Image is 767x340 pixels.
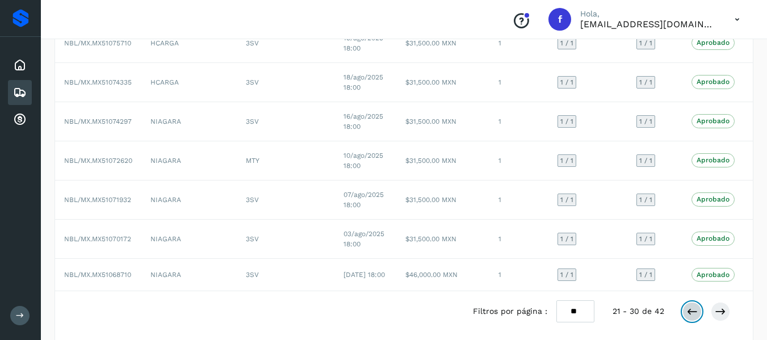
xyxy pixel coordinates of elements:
[141,258,237,291] td: NIAGARA
[396,141,489,180] td: $31,500.00 MXN
[141,141,237,180] td: NIAGARA
[473,305,547,317] span: Filtros por página :
[8,80,32,105] div: Embarques
[697,271,730,279] p: Aprobado
[64,235,131,243] span: NBL/MX.MX51070172
[613,305,664,317] span: 21 - 30 de 42
[639,196,652,203] span: 1 / 1
[343,34,383,52] span: 19/ago/2025 18:00
[343,112,383,131] span: 16/ago/2025 18:00
[639,79,652,86] span: 1 / 1
[246,235,259,243] span: 3SV
[8,53,32,78] div: Inicio
[64,271,131,279] span: NBL/MX.MX51068710
[141,102,237,141] td: NIAGARA
[343,73,383,91] span: 18/ago/2025 18:00
[64,196,131,204] span: NBL/MX.MX51071932
[560,271,573,278] span: 1 / 1
[396,180,489,219] td: $31,500.00 MXN
[639,118,652,125] span: 1 / 1
[560,157,573,164] span: 1 / 1
[64,39,131,47] span: NBL/MX.MX51075710
[64,157,132,165] span: NBL/MX.MX51072620
[560,236,573,242] span: 1 / 1
[343,271,385,279] span: [DATE] 18:00
[697,117,730,125] p: Aprobado
[246,196,259,204] span: 3SV
[489,258,548,291] td: 1
[141,23,237,62] td: HCARGA
[639,271,652,278] span: 1 / 1
[141,62,237,102] td: HCARGA
[489,62,548,102] td: 1
[246,157,259,165] span: MTY
[343,230,384,248] span: 03/ago/2025 18:00
[246,78,259,86] span: 3SV
[489,102,548,141] td: 1
[560,79,573,86] span: 1 / 1
[8,107,32,132] div: Cuentas por cobrar
[396,62,489,102] td: $31,500.00 MXN
[639,157,652,164] span: 1 / 1
[580,9,716,19] p: Hola,
[639,236,652,242] span: 1 / 1
[141,180,237,219] td: NIAGARA
[396,102,489,141] td: $31,500.00 MXN
[489,180,548,219] td: 1
[246,117,259,125] span: 3SV
[580,19,716,30] p: facturacion@hcarga.com
[697,78,730,86] p: Aprobado
[246,39,259,47] span: 3SV
[64,78,132,86] span: NBL/MX.MX51074335
[141,219,237,258] td: NIAGARA
[489,141,548,180] td: 1
[396,219,489,258] td: $31,500.00 MXN
[697,156,730,164] p: Aprobado
[396,258,489,291] td: $46,000.00 MXN
[489,23,548,62] td: 1
[697,39,730,47] p: Aprobado
[639,40,652,47] span: 1 / 1
[560,196,573,203] span: 1 / 1
[64,117,132,125] span: NBL/MX.MX51074297
[396,23,489,62] td: $31,500.00 MXN
[560,40,573,47] span: 1 / 1
[343,191,384,209] span: 07/ago/2025 18:00
[343,152,383,170] span: 10/ago/2025 18:00
[246,271,259,279] span: 3SV
[697,195,730,203] p: Aprobado
[489,219,548,258] td: 1
[697,234,730,242] p: Aprobado
[560,118,573,125] span: 1 / 1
